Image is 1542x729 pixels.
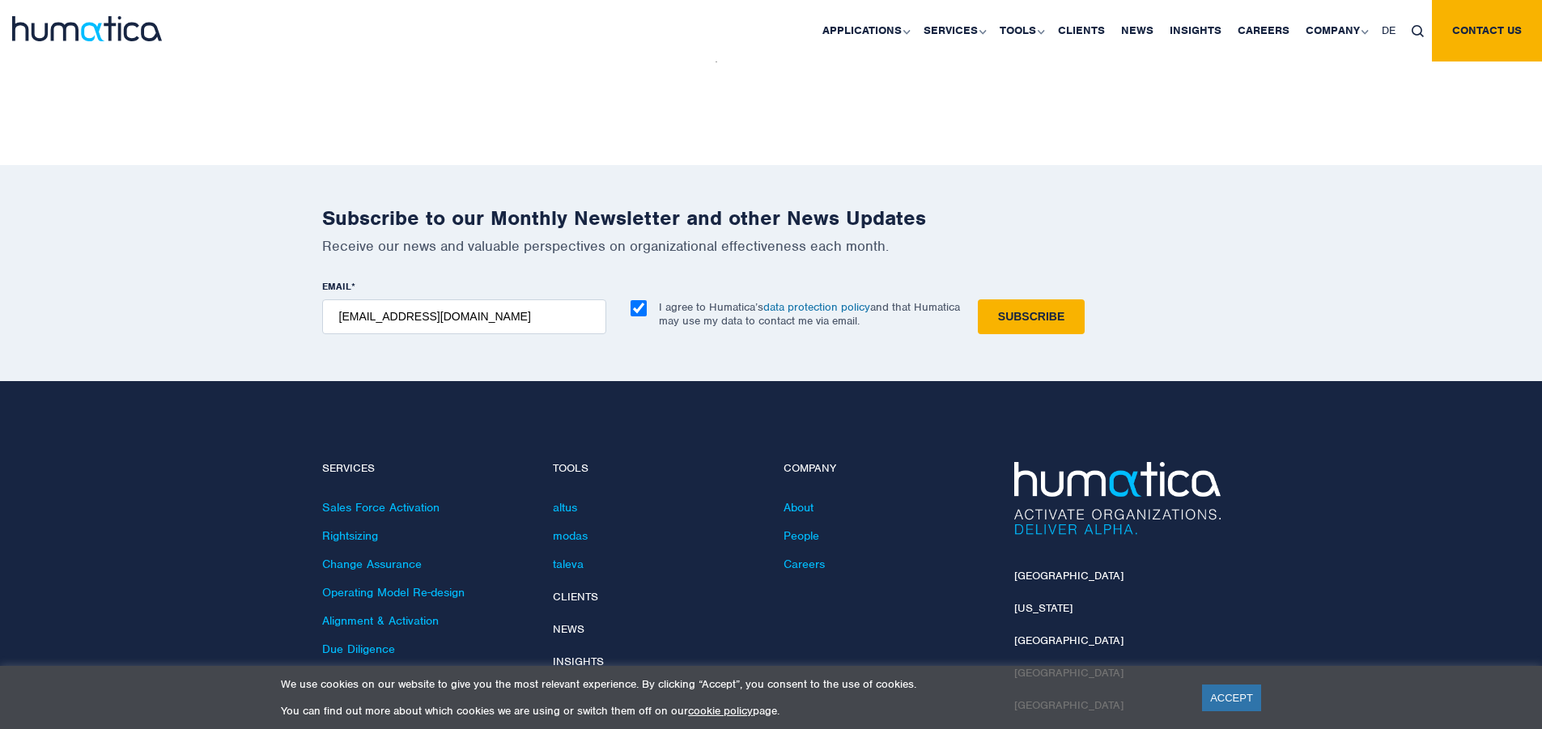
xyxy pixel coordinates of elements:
[553,655,604,668] a: Insights
[322,280,351,293] span: EMAIL
[1014,462,1221,535] img: Humatica
[1202,684,1261,711] a: ACCEPT
[1412,25,1424,37] img: search_icon
[322,642,395,656] a: Due Diligence
[322,528,378,543] a: Rightsizing
[322,237,1221,255] p: Receive our news and valuable perspectives on organizational effectiveness each month.
[553,528,588,543] a: modas
[322,585,465,600] a: Operating Model Re-design
[553,557,584,571] a: taleva
[631,300,647,316] input: I agree to Humatica’sdata protection policyand that Humatica may use my data to contact me via em...
[688,704,753,718] a: cookie policy
[784,462,990,476] h4: Company
[784,557,825,571] a: Careers
[322,613,439,628] a: Alignment & Activation
[763,300,870,314] a: data protection policy
[1382,23,1395,37] span: DE
[553,590,598,604] a: Clients
[281,704,1182,718] p: You can find out more about which cookies we are using or switch them off on our page.
[978,299,1085,334] input: Subscribe
[784,528,819,543] a: People
[553,500,577,515] a: altus
[1014,601,1073,615] a: [US_STATE]
[322,299,606,334] input: name@company.com
[322,500,440,515] a: Sales Force Activation
[322,462,529,476] h4: Services
[281,677,1182,691] p: We use cookies on our website to give you the most relevant experience. By clicking “Accept”, you...
[322,557,422,571] a: Change Assurance
[553,622,584,636] a: News
[1014,569,1124,583] a: [GEOGRAPHIC_DATA]
[1014,634,1124,647] a: [GEOGRAPHIC_DATA]
[12,16,162,41] img: logo
[659,300,960,328] p: I agree to Humatica’s and that Humatica may use my data to contact me via email.
[553,462,759,476] h4: Tools
[322,206,1221,231] h2: Subscribe to our Monthly Newsletter and other News Updates
[784,500,813,515] a: About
